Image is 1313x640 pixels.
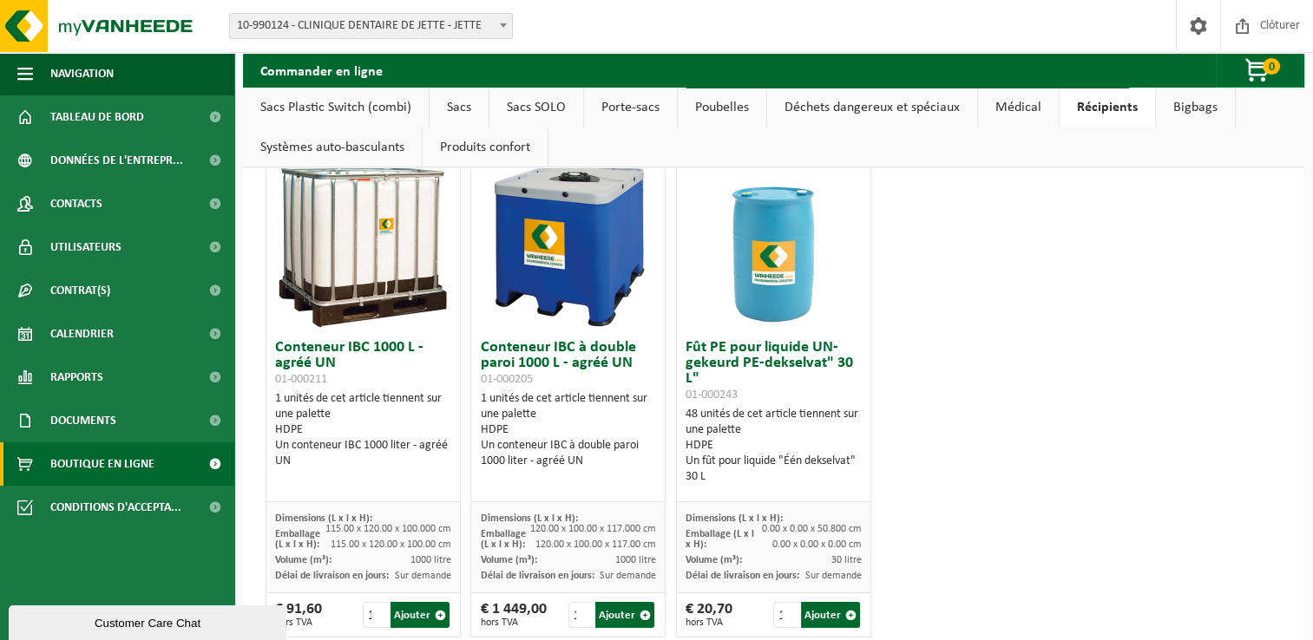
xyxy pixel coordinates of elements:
input: 1 [773,602,799,628]
div: € 91,60 [275,602,322,628]
span: Tableau de bord [50,95,144,139]
h3: Conteneur IBC 1000 L - agréé UN [275,340,451,387]
a: Porte-sacs [584,88,677,127]
span: Emballage (L x l x H): [480,529,525,550]
span: hors TVA [480,617,546,628]
span: 30 litre [831,555,862,565]
span: Documents [50,399,116,442]
span: 1000 litre [410,555,451,565]
span: Conditions d'accepta... [50,486,181,529]
span: 01-000211 [275,373,327,386]
span: Rapports [50,356,103,399]
a: Sacs SOLO [489,88,583,127]
span: Emballage (L x l x H): [686,529,754,550]
div: Un fût pour liquide "Één dekselvat" 30 L [686,454,862,485]
a: Récipients [1060,88,1155,127]
span: 10-990124 - CLINIQUE DENTAIRE DE JETTE - JETTE [229,13,513,39]
span: Volume (m³): [275,555,332,565]
img: 01-000205 [482,158,655,331]
input: 1 [568,602,594,628]
div: HDPE [480,422,656,438]
span: Contacts [50,182,102,225]
span: 1000 litre [615,555,656,565]
span: Calendrier [50,312,114,356]
h3: Fût PE pour liquide UN-gekeurd PE-dekselvat" 30 L" [686,340,862,402]
span: 115.00 x 120.00 x 100.000 cm [325,524,451,534]
span: 10-990124 - CLINIQUE DENTAIRE DE JETTE - JETTE [230,14,512,38]
span: Navigation [50,52,114,95]
input: 1 [363,602,389,628]
span: Utilisateurs [50,225,121,269]
div: Un conteneur IBC à double paroi 1000 liter - agréé UN [480,438,656,469]
span: Délai de livraison en jours: [686,571,799,581]
button: Ajouter [595,602,654,628]
button: 0 [1216,53,1303,88]
span: 01-000243 [686,389,738,402]
button: Ajouter [391,602,450,628]
div: HDPE [686,438,862,454]
h2: Commander en ligne [243,53,400,87]
iframe: chat widget [9,602,290,640]
span: 0 [1263,58,1280,75]
span: 01-000205 [480,373,532,386]
span: Contrat(s) [50,269,110,312]
a: Sacs [430,88,489,127]
h3: Conteneur IBC à double paroi 1000 L - agréé UN [480,340,656,387]
span: Sur demande [600,571,656,581]
button: Ajouter [801,602,860,628]
img: 01-000243 [686,158,860,331]
span: Emballage (L x l x H): [275,529,320,550]
span: 0.00 x 0.00 x 50.800 cm [762,524,862,534]
div: 48 unités de cet article tiennent sur une palette [686,407,862,485]
span: 115.00 x 120.00 x 100.00 cm [331,539,451,550]
span: Dimensions (L x l x H): [480,513,577,524]
div: 1 unités de cet article tiennent sur une palette [275,391,451,469]
span: Délai de livraison en jours: [480,571,594,581]
span: Boutique en ligne [50,442,154,486]
span: Volume (m³): [480,555,536,565]
div: HDPE [275,422,451,438]
div: 1 unités de cet article tiennent sur une palette [480,391,656,469]
span: Volume (m³): [686,555,742,565]
div: € 1 449,00 [480,602,546,628]
a: Produits confort [423,127,548,167]
span: hors TVA [686,617,732,628]
img: 01-000211 [276,158,450,331]
span: hors TVA [275,617,322,628]
a: Bigbags [1156,88,1235,127]
span: Données de l'entrepr... [50,139,183,182]
a: Sacs Plastic Switch (combi) [243,88,429,127]
span: Dimensions (L x l x H): [686,513,783,524]
div: € 20,70 [686,602,732,628]
span: Sur demande [395,571,451,581]
span: 120.00 x 100.00 x 117.00 cm [535,539,656,550]
span: 120.00 x 100.00 x 117.000 cm [530,524,656,534]
span: 0.00 x 0.00 x 0.00 cm [772,539,862,550]
a: Poubelles [678,88,766,127]
span: Délai de livraison en jours: [275,571,389,581]
a: Déchets dangereux et spéciaux [767,88,977,127]
a: Systèmes auto-basculants [243,127,422,167]
div: Un conteneur IBC 1000 liter - agréé UN [275,438,451,469]
a: Médical [978,88,1059,127]
span: Dimensions (L x l x H): [275,513,372,524]
span: Sur demande [805,571,862,581]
